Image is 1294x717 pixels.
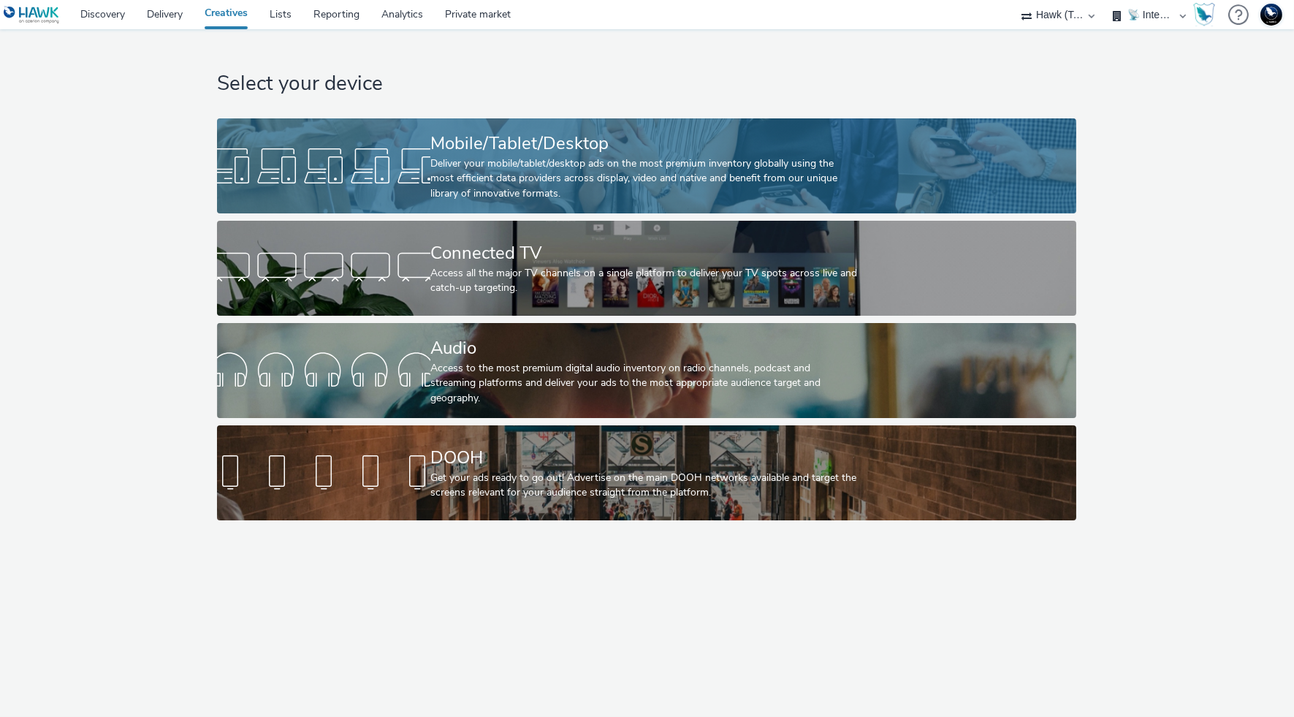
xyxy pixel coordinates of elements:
[430,131,857,156] div: Mobile/Tablet/Desktop
[430,361,857,406] div: Access to the most premium digital audio inventory on radio channels, podcast and streaming platf...
[430,240,857,266] div: Connected TV
[217,425,1076,520] a: DOOHGet your ads ready to go out! Advertise on the main DOOH networks available and target the sc...
[217,221,1076,316] a: Connected TVAccess all the major TV channels on a single platform to deliver your TV spots across...
[217,70,1076,98] h1: Select your device
[430,445,857,471] div: DOOH
[1193,3,1221,26] a: Hawk Academy
[430,156,857,201] div: Deliver your mobile/tablet/desktop ads on the most premium inventory globally using the most effi...
[4,6,60,24] img: undefined Logo
[1260,4,1282,26] img: Support Hawk
[430,471,857,501] div: Get your ads ready to go out! Advertise on the main DOOH networks available and target the screen...
[217,323,1076,418] a: AudioAccess to the most premium digital audio inventory on radio channels, podcast and streaming ...
[217,118,1076,213] a: Mobile/Tablet/DesktopDeliver your mobile/tablet/desktop ads on the most premium inventory globall...
[1193,3,1215,26] img: Hawk Academy
[430,335,857,361] div: Audio
[430,266,857,296] div: Access all the major TV channels on a single platform to deliver your TV spots across live and ca...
